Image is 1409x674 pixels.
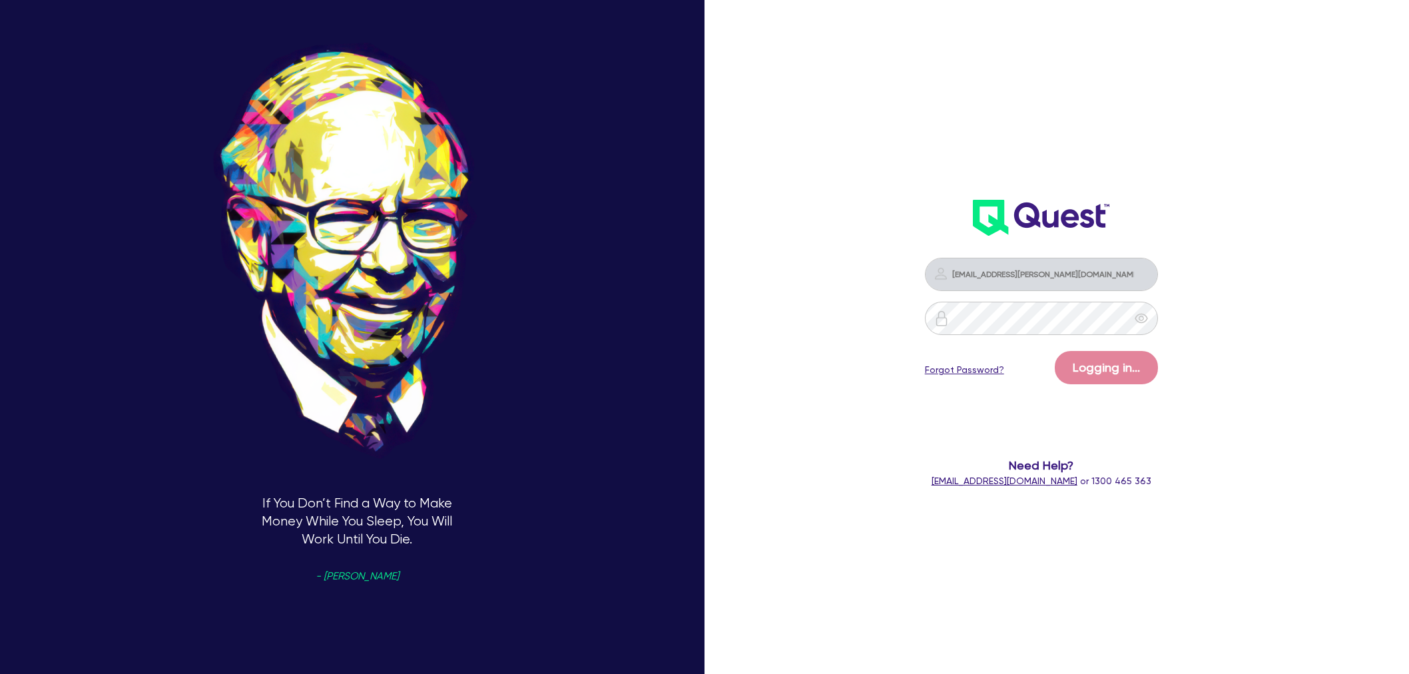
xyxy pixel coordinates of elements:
[925,363,1004,377] a: Forgot Password?
[932,476,1151,486] span: or 1300 465 363
[925,258,1158,291] input: Email address
[932,476,1077,486] a: [EMAIL_ADDRESS][DOMAIN_NAME]
[1135,312,1148,325] span: eye
[316,571,399,581] span: - [PERSON_NAME]
[934,310,950,326] img: icon-password
[850,456,1233,474] span: Need Help?
[973,200,1109,236] img: wH2k97JdezQIQAAAABJRU5ErkJggg==
[1055,351,1158,384] button: Logging in...
[933,266,949,282] img: icon-password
